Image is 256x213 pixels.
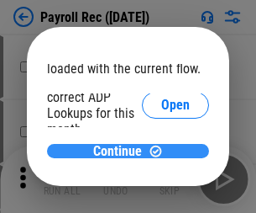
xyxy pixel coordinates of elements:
span: Continue [93,145,142,158]
button: ContinueContinue [47,144,209,158]
span: Open [161,99,190,112]
button: Open [142,92,209,119]
div: Please select the correct ADP Lookups for this month [47,73,142,137]
img: Continue [149,144,163,158]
